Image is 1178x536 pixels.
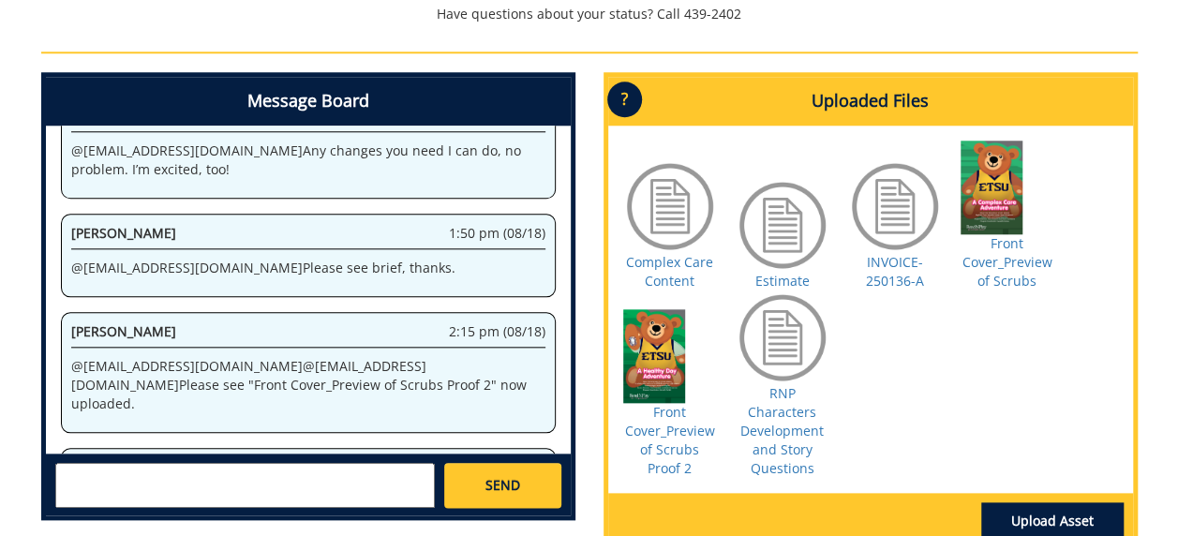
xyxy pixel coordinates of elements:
span: 1:50 pm (08/18) [449,224,545,243]
span: [PERSON_NAME] [71,322,176,340]
p: Have questions about your status? Call 439-2402 [41,5,1138,23]
a: INVOICE-250136-A [866,253,924,290]
p: @ [EMAIL_ADDRESS][DOMAIN_NAME] Any changes you need I can do, no problem. I’m excited, too! [71,141,545,179]
p: @ [EMAIL_ADDRESS][DOMAIN_NAME] Please see brief, thanks. [71,259,545,277]
a: RNP Characters Development and Story Questions [740,384,824,477]
span: 2:15 pm (08/18) [449,322,545,341]
p: @ [EMAIL_ADDRESS][DOMAIN_NAME] @ [EMAIL_ADDRESS][DOMAIN_NAME] Please see "Front Cover_Preview of ... [71,357,545,413]
a: Front Cover_Preview of Scrubs [962,234,1052,290]
h4: Message Board [46,77,571,126]
a: Complex Care Content [626,253,713,290]
a: SEND [444,463,560,508]
span: SEND [485,476,520,495]
p: ? [607,82,642,117]
a: Estimate [755,272,810,290]
a: Front Cover_Preview of Scrubs Proof 2 [625,403,715,477]
span: [PERSON_NAME] [71,224,176,242]
textarea: messageToSend [55,463,435,508]
h4: Uploaded Files [608,77,1133,126]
